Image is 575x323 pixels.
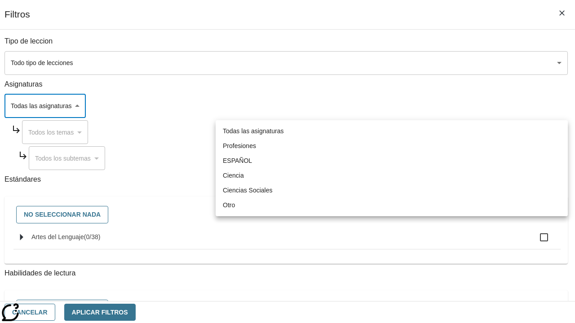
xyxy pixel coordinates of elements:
li: Ciencia [216,168,568,183]
li: Todas las asignaturas [216,124,568,139]
li: Ciencias Sociales [216,183,568,198]
li: Otro [216,198,568,213]
li: Profesiones [216,139,568,153]
ul: Seleccione una Asignatura [216,120,568,216]
li: ESPAÑOL [216,153,568,168]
